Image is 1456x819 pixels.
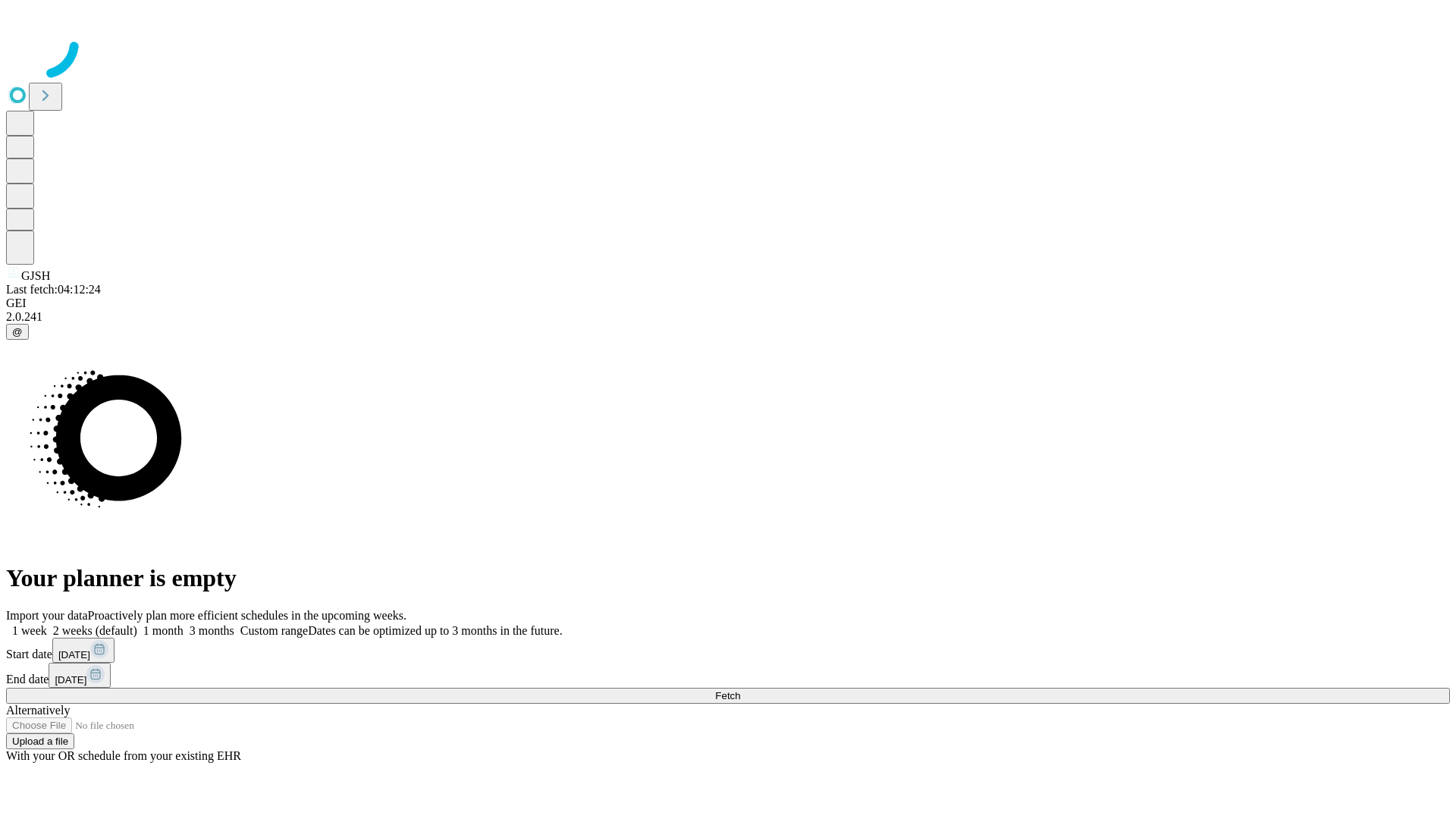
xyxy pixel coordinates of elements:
[6,310,1450,324] div: 2.0.241
[6,749,241,762] span: With your OR schedule from your existing EHR
[6,688,1450,704] button: Fetch
[143,624,184,637] span: 1 month
[12,624,47,637] span: 1 week
[6,564,1450,592] h1: Your planner is empty
[190,624,234,637] span: 3 months
[21,269,50,282] span: GJSH
[55,674,86,686] span: [DATE]
[6,733,74,749] button: Upload a file
[12,326,23,337] span: @
[6,638,1450,663] div: Start date
[49,663,111,688] button: [DATE]
[308,624,562,637] span: Dates can be optimized up to 3 months in the future.
[6,283,101,296] span: Last fetch: 04:12:24
[88,609,406,622] span: Proactively plan more efficient schedules in the upcoming weeks.
[6,663,1450,688] div: End date
[6,297,1450,310] div: GEI
[6,704,70,717] span: Alternatively
[53,624,137,637] span: 2 weeks (default)
[58,649,90,661] span: [DATE]
[715,690,740,701] span: Fetch
[6,609,88,622] span: Import your data
[240,624,308,637] span: Custom range
[6,324,29,340] button: @
[52,638,115,663] button: [DATE]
